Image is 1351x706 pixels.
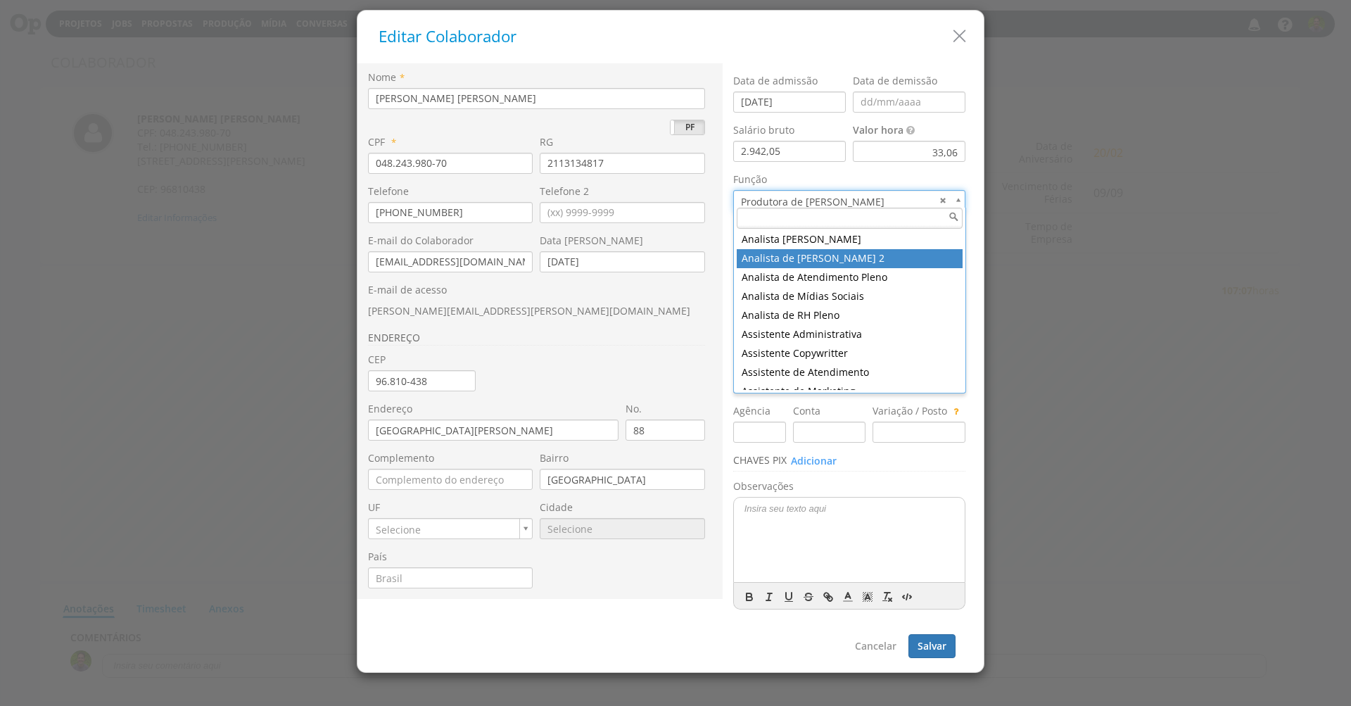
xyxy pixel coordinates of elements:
div: Assistente Administrativa [737,325,963,344]
div: Assistente de Atendimento [737,363,963,382]
div: Analista de Mídias Sociais [737,287,963,306]
div: Analista de RH Pleno [737,306,963,325]
div: Analista de [PERSON_NAME] 2 [737,249,963,268]
div: Assistente de Marketing [737,382,963,401]
div: Assistente Copywritter [737,344,963,363]
div: Analista [PERSON_NAME] [737,230,963,249]
div: Analista de Atendimento Pleno [737,268,963,287]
